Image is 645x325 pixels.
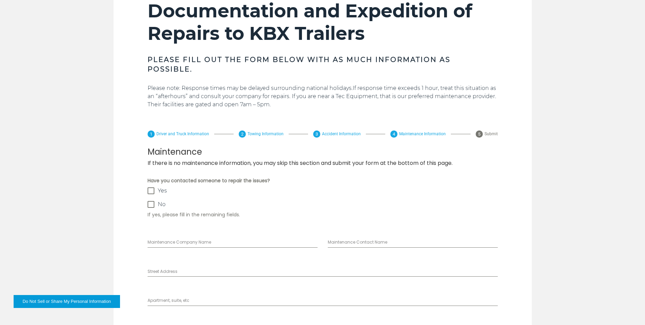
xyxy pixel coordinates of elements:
span: Accident Information [322,131,361,137]
span: Submit [485,131,498,137]
span: Please note: Response times may be delayed surrounding national holidays. [148,85,353,91]
span: Have you contacted someone to repair the issues? [148,177,498,184]
span: Driver and Truck Information [156,131,209,137]
button: Do Not Sell or Share My Personal Information [14,295,120,308]
label: Yes [148,187,498,194]
h3: If there is no maintenance information, you may skip this section and submit your form at the bot... [148,159,498,167]
span: If yes, please fill in the remaining fields. [148,211,498,218]
h3: PLEASE FILL OUT THE FORM BELOW WITH AS MUCH INFORMATION AS POSSIBLE. [148,55,498,74]
span: Maintenance Information [399,131,446,137]
iframe: Chat Widget [611,292,645,325]
span: Yes [158,187,167,194]
div: Pagination [148,130,498,138]
h2: Maintenance [148,148,498,156]
span: No [158,201,166,208]
span: If response time exceeds 1 hour, treat this situation as an “afterhours” and consult your company... [148,85,496,108]
span: Towing Information [248,131,284,137]
label: No [148,201,498,208]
